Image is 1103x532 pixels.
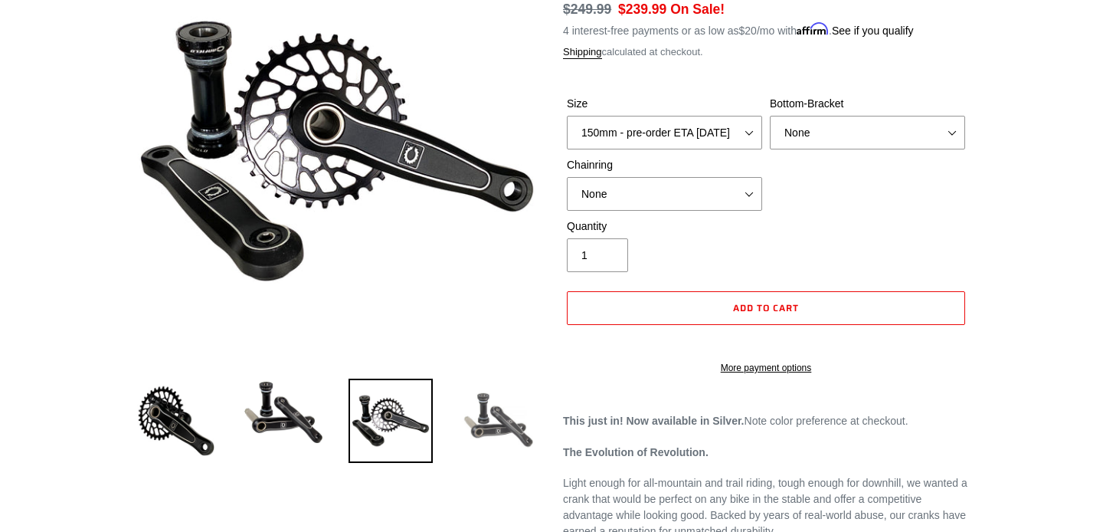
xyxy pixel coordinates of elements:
img: Load image into Gallery viewer, Canfield Bikes AM Cranks [349,379,433,463]
p: Note color preference at checkout. [563,413,969,429]
label: Bottom-Bracket [770,96,965,112]
strong: The Evolution of Revolution. [563,446,709,458]
span: Affirm [797,22,829,35]
a: See if you qualify - Learn more about Affirm Financing (opens in modal) [832,25,914,37]
img: Load image into Gallery viewer, Canfield Cranks [241,379,326,446]
a: More payment options [567,361,965,375]
label: Size [567,96,762,112]
s: $249.99 [563,2,611,17]
strong: This just in! Now available in Silver. [563,415,745,427]
img: Load image into Gallery viewer, Canfield Bikes AM Cranks [134,379,218,463]
span: $239.99 [618,2,666,17]
div: calculated at checkout. [563,44,969,60]
button: Add to cart [567,291,965,325]
p: 4 interest-free payments or as low as /mo with . [563,19,914,39]
label: Chainring [567,157,762,173]
img: Load image into Gallery viewer, CANFIELD-AM_DH-CRANKS [456,379,540,463]
span: $20 [739,25,757,37]
label: Quantity [567,218,762,235]
span: Add to cart [733,300,799,315]
a: Shipping [563,46,602,59]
